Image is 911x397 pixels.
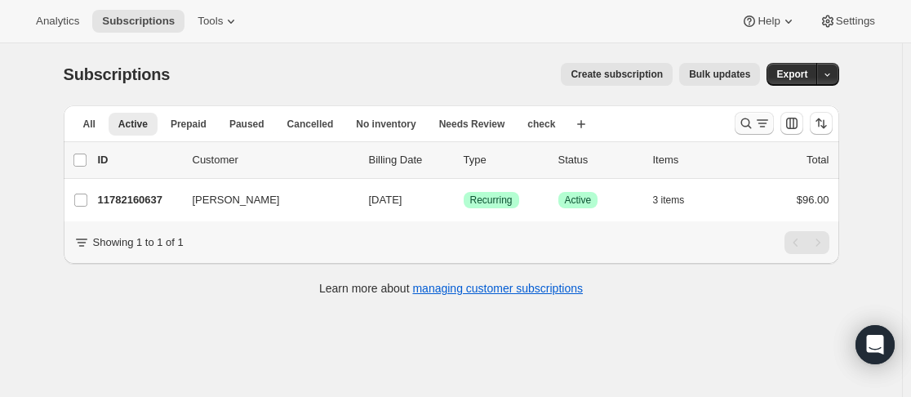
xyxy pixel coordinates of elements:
[855,325,895,364] div: Open Intercom Messenger
[464,152,545,168] div: Type
[735,112,774,135] button: Search and filter results
[780,112,803,135] button: Customize table column order and visibility
[412,282,583,295] a: managing customer subscriptions
[810,10,885,33] button: Settings
[92,10,184,33] button: Subscriptions
[36,15,79,28] span: Analytics
[561,63,673,86] button: Create subscription
[356,118,416,131] span: No inventory
[653,194,685,207] span: 3 items
[193,152,356,168] p: Customer
[439,118,505,131] span: Needs Review
[679,63,760,86] button: Bulk updates
[653,189,703,212] button: 3 items
[369,152,451,168] p: Billing Date
[784,231,829,254] nav: Pagination
[287,118,334,131] span: Cancelled
[565,194,592,207] span: Active
[807,152,829,168] p: Total
[836,15,875,28] span: Settings
[767,63,817,86] button: Export
[776,68,807,81] span: Export
[797,194,829,206] span: $96.00
[98,192,180,208] p: 11782160637
[98,152,180,168] p: ID
[229,118,264,131] span: Paused
[527,118,555,131] span: check
[571,68,663,81] span: Create subscription
[470,194,513,207] span: Recurring
[810,112,833,135] button: Sort the results
[731,10,806,33] button: Help
[26,10,89,33] button: Analytics
[198,15,223,28] span: Tools
[98,189,829,212] div: 11782160637[PERSON_NAME][DATE]SuccessRecurringSuccessActive3 items$96.00
[93,234,184,251] p: Showing 1 to 1 of 1
[98,152,829,168] div: IDCustomerBilling DateTypeStatusItemsTotal
[689,68,750,81] span: Bulk updates
[319,280,583,297] p: Learn more about
[193,192,280,208] span: [PERSON_NAME]
[653,152,735,168] div: Items
[558,152,640,168] p: Status
[568,113,594,136] button: Create new view
[64,65,171,83] span: Subscriptions
[369,194,402,206] span: [DATE]
[188,10,249,33] button: Tools
[102,15,175,28] span: Subscriptions
[183,187,346,213] button: [PERSON_NAME]
[171,118,207,131] span: Prepaid
[118,118,148,131] span: Active
[83,118,96,131] span: All
[758,15,780,28] span: Help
